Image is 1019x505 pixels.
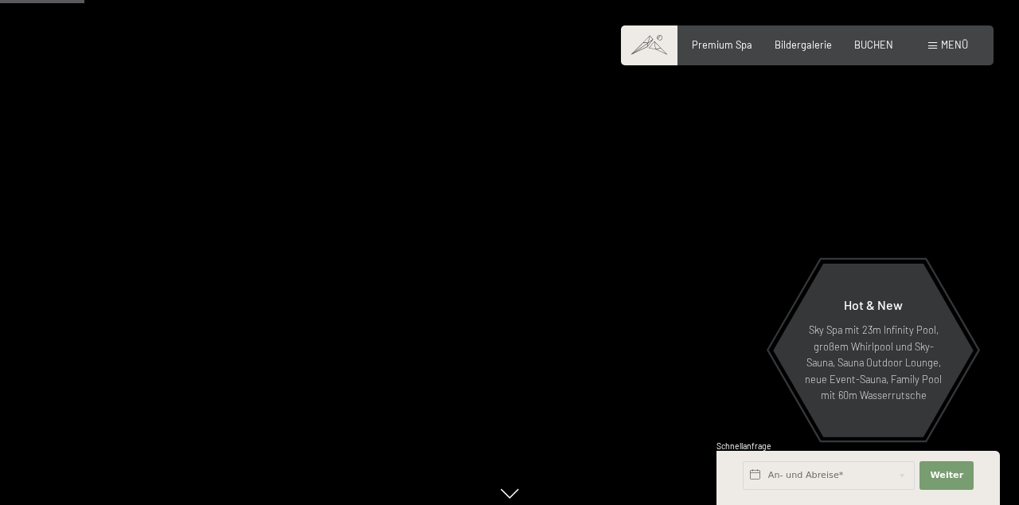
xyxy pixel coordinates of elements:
span: Weiter [930,469,963,482]
span: Hot & New [844,297,903,312]
p: Sky Spa mit 23m Infinity Pool, großem Whirlpool und Sky-Sauna, Sauna Outdoor Lounge, neue Event-S... [804,322,943,403]
button: Weiter [919,461,974,490]
a: Bildergalerie [775,38,832,51]
span: Schnellanfrage [716,441,771,451]
span: Menü [941,38,968,51]
a: BUCHEN [854,38,893,51]
a: Premium Spa [692,38,752,51]
a: Hot & New Sky Spa mit 23m Infinity Pool, großem Whirlpool und Sky-Sauna, Sauna Outdoor Lounge, ne... [772,263,974,438]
